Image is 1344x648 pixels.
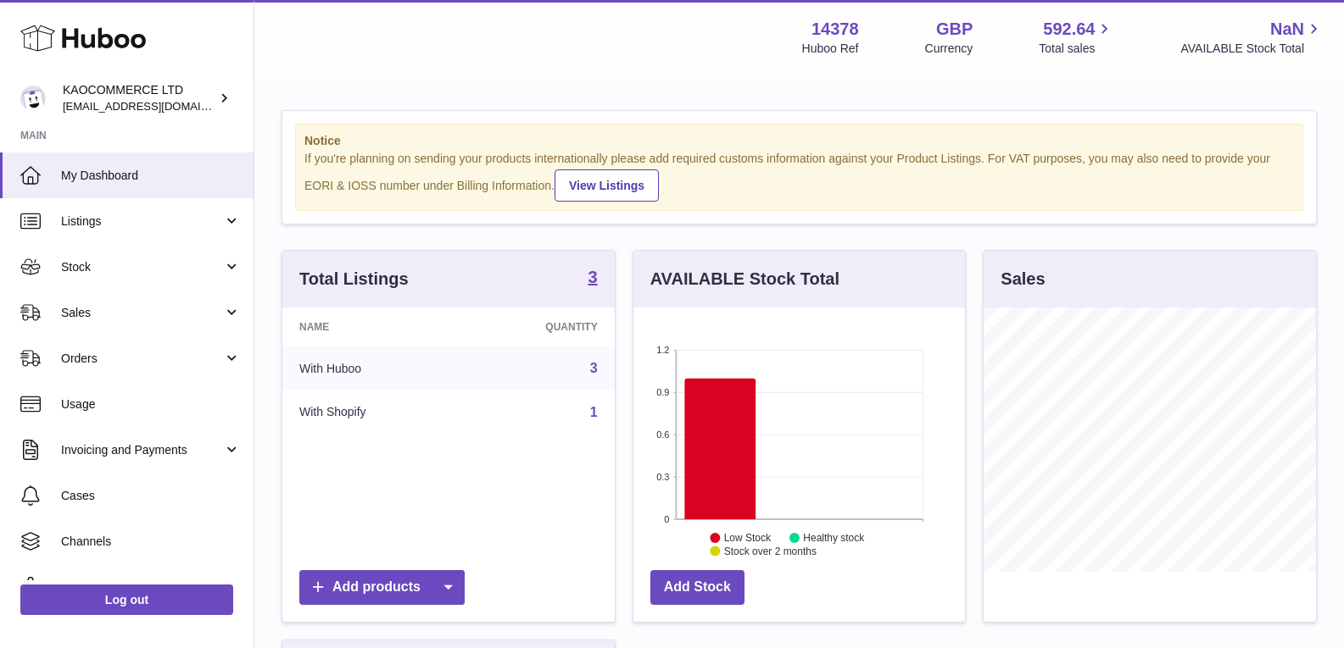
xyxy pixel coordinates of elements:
[656,429,669,440] text: 0.6
[63,99,249,113] span: [EMAIL_ADDRESS][DOMAIN_NAME]
[925,41,973,57] div: Currency
[588,269,598,289] a: 3
[461,307,614,346] th: Quantity
[299,268,409,291] h3: Total Listings
[590,361,598,375] a: 3
[1043,18,1095,41] span: 592.64
[61,305,223,321] span: Sales
[282,346,461,390] td: With Huboo
[61,579,241,595] span: Settings
[63,82,215,114] div: KAOCOMMERCE LTD
[590,405,598,419] a: 1
[1270,18,1304,41] span: NaN
[1039,41,1114,57] span: Total sales
[61,396,241,413] span: Usage
[936,18,973,41] strong: GBP
[61,534,241,550] span: Channels
[282,307,461,346] th: Name
[304,151,1294,202] div: If you're planning on sending your products internationally please add required customs informati...
[656,345,669,355] text: 1.2
[1039,18,1114,57] a: 592.64 Total sales
[20,86,46,111] img: internalAdmin-14378@internal.huboo.com
[61,442,223,458] span: Invoicing and Payments
[650,268,839,291] h3: AVAILABLE Stock Total
[724,532,772,544] text: Low Stock
[61,168,241,184] span: My Dashboard
[61,351,223,367] span: Orders
[656,472,669,482] text: 0.3
[656,387,669,397] text: 0.9
[724,546,817,557] text: Stock over 2 months
[1180,41,1324,57] span: AVAILABLE Stock Total
[555,169,659,202] a: View Listings
[61,488,241,504] span: Cases
[1180,18,1324,57] a: NaN AVAILABLE Stock Total
[650,570,744,605] a: Add Stock
[588,269,598,285] strong: 3
[811,18,859,41] strong: 14378
[61,259,223,275] span: Stock
[664,514,669,524] text: 0
[61,213,223,230] span: Listings
[299,570,465,605] a: Add products
[803,532,865,544] text: Healthy stock
[1001,268,1045,291] h3: Sales
[802,41,859,57] div: Huboo Ref
[282,390,461,435] td: With Shopify
[20,584,233,615] a: Log out
[304,133,1294,149] strong: Notice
